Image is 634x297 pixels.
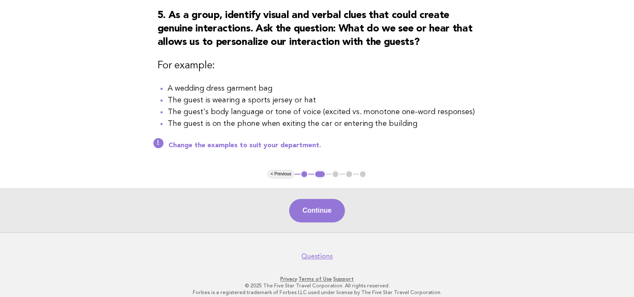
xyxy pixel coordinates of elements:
h3: For example: [158,59,477,73]
p: Change the examples to suit your department. [168,141,477,150]
li: The guest is wearing a sports jersey or hat [168,94,477,106]
p: · · [61,276,574,282]
strong: 5. As a group, identify visual and verbal clues that could create genuine interactions. Ask the q... [158,10,473,47]
button: 1 [300,170,308,178]
button: < Previous [267,170,295,178]
a: Support [333,276,354,282]
li: The guest's body language or tone of voice (excited vs. monotone one-word responses) [168,106,477,118]
a: Terms of Use [298,276,332,282]
p: Forbes is a registered trademark of Forbes LLC used under license by The Five Star Travel Corpora... [61,289,574,296]
button: 2 [314,170,326,178]
li: The guest is on the phone when exiting the car or entering the building [168,118,477,130]
button: Continue [289,199,345,222]
p: © 2025 The Five Star Travel Corporation. All rights reserved. [61,282,574,289]
a: Privacy [280,276,297,282]
li: A wedding dress garment bag [168,83,477,94]
a: Questions [301,252,333,261]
